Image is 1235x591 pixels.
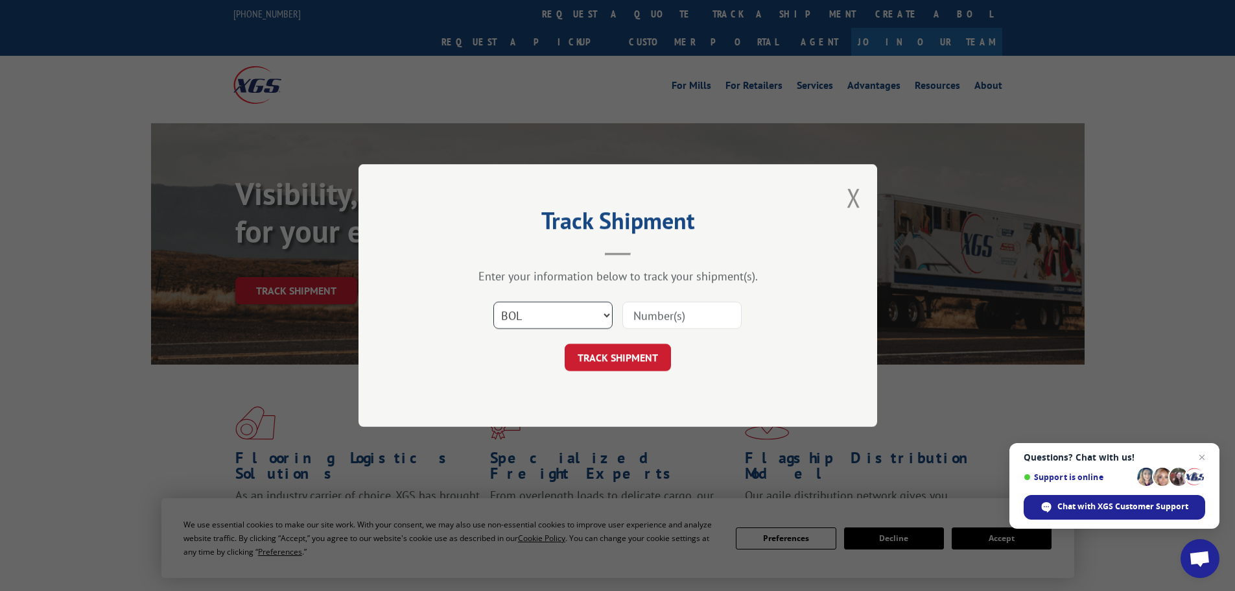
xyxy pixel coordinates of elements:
[565,344,671,371] button: TRACK SHIPMENT
[1024,472,1133,482] span: Support is online
[1024,452,1205,463] span: Questions? Chat with us!
[847,180,861,215] button: Close modal
[1024,495,1205,520] div: Chat with XGS Customer Support
[1057,501,1188,513] span: Chat with XGS Customer Support
[1181,539,1219,578] div: Open chat
[423,211,812,236] h2: Track Shipment
[423,269,812,283] div: Enter your information below to track your shipment(s).
[622,302,742,329] input: Number(s)
[1194,450,1210,465] span: Close chat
